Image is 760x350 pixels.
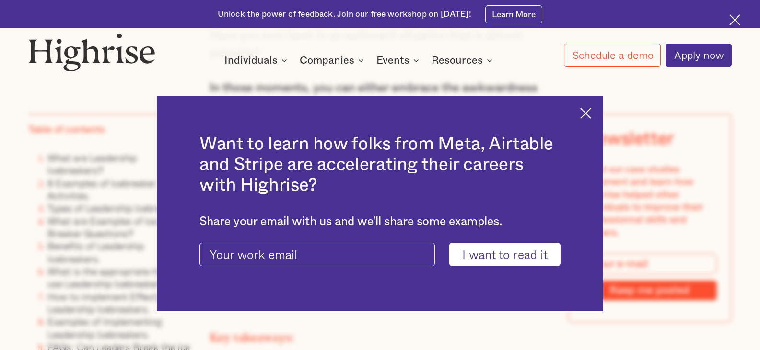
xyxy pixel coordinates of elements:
[199,215,561,228] div: Share your email with us and we'll share some examples.
[376,55,409,66] div: Events
[376,55,422,66] div: Events
[28,33,155,71] img: Highrise logo
[300,55,367,66] div: Companies
[432,55,483,66] div: Resources
[300,55,354,66] div: Companies
[580,108,591,119] img: Cross icon
[224,55,278,66] div: Individuals
[485,5,542,23] a: Learn More
[199,134,561,195] h2: Want to learn how folks from Meta, Airtable and Stripe are accelerating their careers with Highrise?
[224,55,290,66] div: Individuals
[729,14,740,25] img: Cross icon
[199,243,435,267] input: Your work email
[449,243,561,267] input: I want to read it
[432,55,495,66] div: Resources
[218,9,471,20] div: Unlock the power of feedback. Join our free workshop on [DATE]!
[199,243,561,267] form: current-ascender-blog-article-modal-form
[666,44,731,67] a: Apply now
[564,44,661,67] a: Schedule a demo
